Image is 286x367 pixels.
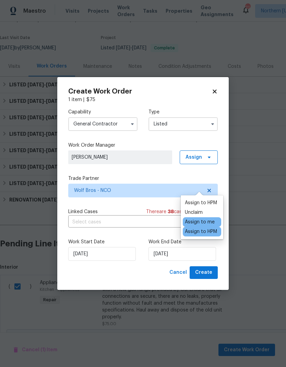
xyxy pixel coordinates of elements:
label: Type [148,109,218,115]
input: M/D/YYYY [148,247,216,261]
span: Wolf Bros - NCO [74,187,202,194]
input: Select... [148,117,218,131]
input: Select cases [68,217,199,228]
label: Trade Partner [68,175,218,182]
h2: Create Work Order [68,88,212,95]
span: There are case s for this home [146,208,218,215]
button: Cancel [167,266,190,279]
div: Assign to HPM [185,228,217,235]
input: M/D/YYYY [68,247,136,261]
span: $ 75 [86,97,95,102]
span: Assign [186,154,202,161]
label: Work Start Date [68,238,138,245]
div: Assign to me [185,219,215,225]
span: Create [195,268,212,277]
div: 1 item | [68,96,218,103]
span: 38 [168,209,174,214]
div: Unclaim [185,209,203,216]
button: Show options [208,120,217,128]
span: Linked Cases [68,208,98,215]
button: Create [190,266,218,279]
label: Work Order Manager [68,142,218,149]
input: Select... [68,117,138,131]
label: Capability [68,109,138,115]
span: [PERSON_NAME] [72,154,169,161]
span: Cancel [169,268,187,277]
div: Assign to HPM [185,199,217,206]
button: Show options [128,120,136,128]
label: Work End Date [148,238,218,245]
